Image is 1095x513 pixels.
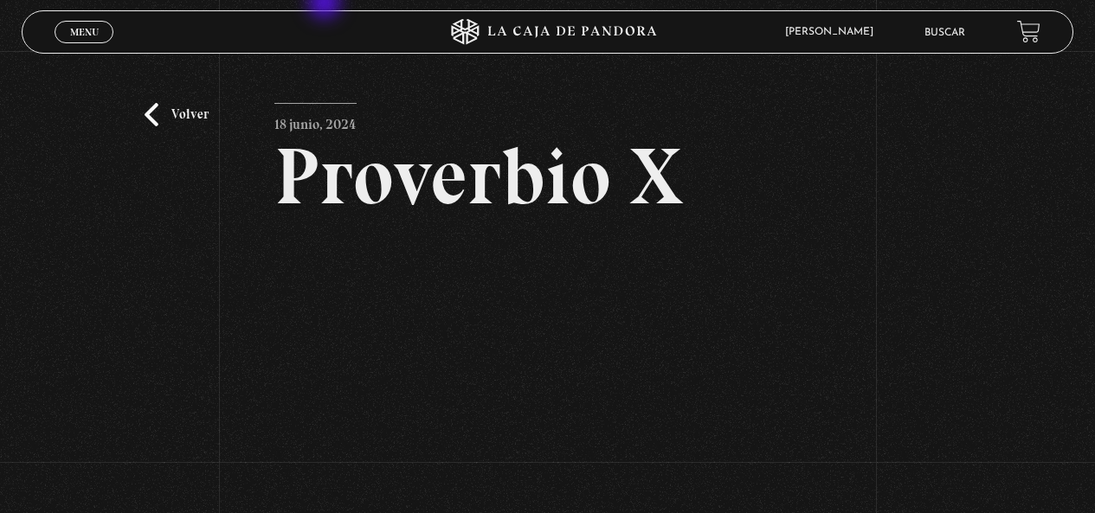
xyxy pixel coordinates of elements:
a: Volver [145,103,209,126]
a: Buscar [924,28,965,38]
span: Menu [70,27,99,37]
a: View your shopping cart [1017,20,1040,43]
h2: Proverbio X [274,137,821,216]
p: 18 junio, 2024 [274,103,357,138]
span: [PERSON_NAME] [776,27,891,37]
span: Cerrar [64,42,105,54]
